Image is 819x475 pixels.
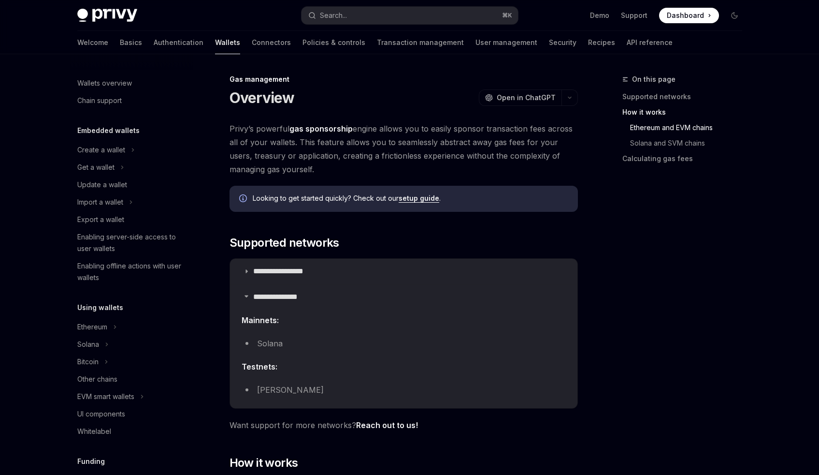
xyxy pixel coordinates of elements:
div: Enabling server-side access to user wallets [77,231,187,254]
a: User management [475,31,537,54]
span: Open in ChatGPT [497,93,556,103]
div: Bitcoin [77,356,99,368]
li: [PERSON_NAME] [242,383,566,397]
span: ⌘ K [502,12,512,19]
div: Import a wallet [77,196,123,208]
span: Supported networks [230,235,339,251]
a: Basics [120,31,142,54]
a: Demo [590,11,609,20]
a: Reach out to us! [356,420,418,430]
div: Update a wallet [77,179,127,191]
a: Dashboard [659,8,719,23]
span: Want support for more networks? [230,418,578,432]
strong: Testnets: [242,362,277,371]
a: Connectors [252,31,291,54]
a: Enabling server-side access to user wallets [70,228,193,257]
a: Chain support [70,92,193,109]
span: Looking to get started quickly? Check out our . [253,193,568,203]
a: Transaction management [377,31,464,54]
span: On this page [632,74,675,85]
a: Support [621,11,647,20]
a: setup guide [399,194,439,203]
strong: gas sponsorship [289,124,353,134]
button: Open in ChatGPT [479,89,561,106]
a: Policies & controls [302,31,365,54]
div: Search... [320,10,347,21]
div: Create a wallet [77,144,125,156]
span: Privy’s powerful engine allows you to easily sponsor transaction fees across all of your wallets.... [230,122,578,176]
div: Solana [77,339,99,350]
a: Export a wallet [70,211,193,228]
div: Other chains [77,373,117,385]
div: Gas management [230,74,578,84]
a: UI components [70,405,193,423]
a: Other chains [70,371,193,388]
div: UI components [77,408,125,420]
strong: Mainnets: [242,315,279,325]
li: Solana [242,337,566,350]
div: Whitelabel [77,426,111,437]
span: Dashboard [667,11,704,20]
div: Get a wallet [77,162,115,173]
div: Wallets overview [77,77,132,89]
a: Wallets [215,31,240,54]
a: Calculating gas fees [622,151,750,166]
button: Search...⌘K [302,7,518,24]
h1: Overview [230,89,295,106]
a: Welcome [77,31,108,54]
a: Update a wallet [70,176,193,193]
a: Enabling offline actions with user wallets [70,257,193,286]
a: Authentication [154,31,203,54]
a: Recipes [588,31,615,54]
div: Export a wallet [77,214,124,225]
div: Ethereum [77,321,107,333]
a: Supported networks [622,89,750,104]
button: Toggle dark mode [727,8,742,23]
img: dark logo [77,9,137,22]
a: Whitelabel [70,423,193,440]
a: API reference [627,31,673,54]
a: How it works [622,104,750,120]
div: Chain support [77,95,122,106]
a: Ethereum and EVM chains [630,120,750,135]
div: Enabling offline actions with user wallets [77,260,187,283]
h5: Using wallets [77,302,123,313]
svg: Info [239,194,249,204]
h5: Funding [77,456,105,467]
a: Wallets overview [70,74,193,92]
div: EVM smart wallets [77,391,134,402]
a: Security [549,31,576,54]
h5: Embedded wallets [77,125,140,136]
a: Solana and SVM chains [630,135,750,151]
